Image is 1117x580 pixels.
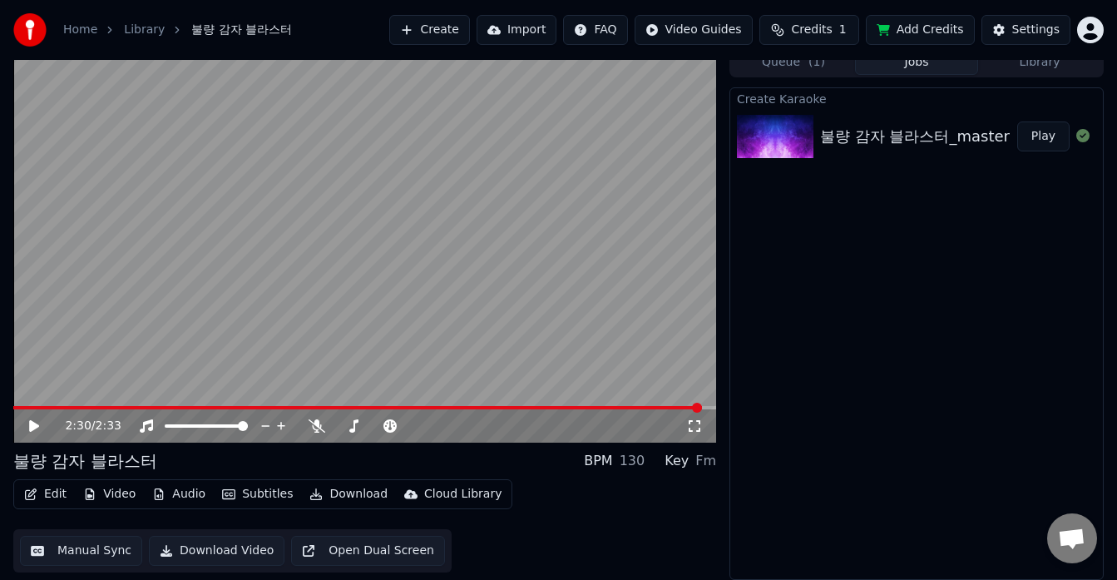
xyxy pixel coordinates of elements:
[1012,22,1060,38] div: Settings
[65,418,105,434] div: /
[65,418,91,434] span: 2:30
[1017,121,1070,151] button: Play
[63,22,97,38] a: Home
[20,536,142,566] button: Manual Sync
[820,125,1010,148] div: 불량 감자 블라스터_master
[563,15,627,45] button: FAQ
[291,536,445,566] button: Open Dual Screen
[839,22,847,38] span: 1
[13,449,157,473] div: 불량 감자 블라스터
[424,486,502,503] div: Cloud Library
[791,22,832,38] span: Credits
[63,22,292,38] nav: breadcrumb
[1047,513,1097,563] div: 채팅 열기
[477,15,556,45] button: Import
[149,536,284,566] button: Download Video
[855,51,978,75] button: Jobs
[620,451,645,471] div: 130
[124,22,165,38] a: Library
[13,13,47,47] img: youka
[981,15,1070,45] button: Settings
[978,51,1101,75] button: Library
[215,483,299,506] button: Subtitles
[759,15,859,45] button: Credits1
[303,483,394,506] button: Download
[584,451,612,471] div: BPM
[389,15,470,45] button: Create
[732,51,855,75] button: Queue
[96,418,121,434] span: 2:33
[730,88,1103,108] div: Create Karaoke
[808,54,825,71] span: ( 1 )
[635,15,753,45] button: Video Guides
[17,483,73,506] button: Edit
[146,483,212,506] button: Audio
[866,15,975,45] button: Add Credits
[77,483,142,506] button: Video
[191,22,292,38] span: 불량 감자 블라스터
[665,451,689,471] div: Key
[695,451,716,471] div: Fm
